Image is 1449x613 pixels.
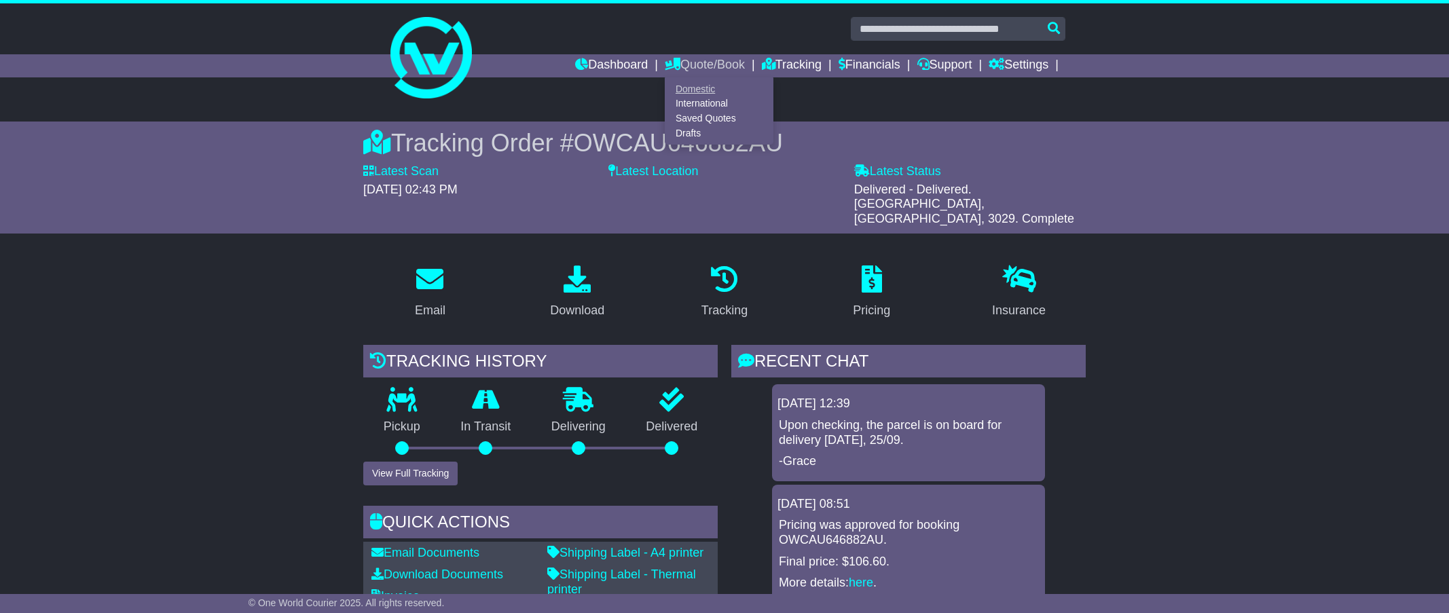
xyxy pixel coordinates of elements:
[992,301,1046,320] div: Insurance
[249,597,445,608] span: © One World Courier 2025. All rights reserved.
[574,129,783,157] span: OWCAU646882AU
[363,345,718,382] div: Tracking history
[415,301,445,320] div: Email
[917,54,972,77] a: Support
[854,183,1074,225] span: Delivered - Delivered. [GEOGRAPHIC_DATA], [GEOGRAPHIC_DATA], 3029. Complete
[853,301,890,320] div: Pricing
[665,81,773,96] a: Domestic
[575,54,648,77] a: Dashboard
[547,568,696,596] a: Shipping Label - Thermal printer
[839,54,900,77] a: Financials
[731,345,1086,382] div: RECENT CHAT
[371,568,503,581] a: Download Documents
[777,497,1040,512] div: [DATE] 08:51
[779,454,1038,469] p: -Grace
[363,164,439,179] label: Latest Scan
[777,396,1040,411] div: [DATE] 12:39
[665,126,773,141] a: Drafts
[441,420,532,434] p: In Transit
[665,96,773,111] a: International
[779,518,1038,547] p: Pricing was approved for booking OWCAU646882AU.
[701,301,748,320] div: Tracking
[363,128,1086,157] div: Tracking Order #
[849,576,873,589] a: here
[779,418,1038,447] p: Upon checking, the parcel is on board for delivery [DATE], 25/09.
[550,301,604,320] div: Download
[983,261,1054,324] a: Insurance
[608,164,698,179] label: Latest Location
[693,261,756,324] a: Tracking
[547,546,703,559] a: Shipping Label - A4 printer
[665,111,773,126] a: Saved Quotes
[371,546,479,559] a: Email Documents
[406,261,454,324] a: Email
[531,420,626,434] p: Delivering
[371,589,420,603] a: Invoice
[363,462,458,485] button: View Full Tracking
[665,77,773,145] div: Quote/Book
[665,54,745,77] a: Quote/Book
[779,555,1038,570] p: Final price: $106.60.
[363,420,441,434] p: Pickup
[363,506,718,542] div: Quick Actions
[779,576,1038,591] p: More details: .
[844,261,899,324] a: Pricing
[854,164,941,179] label: Latest Status
[541,261,613,324] a: Download
[989,54,1048,77] a: Settings
[363,183,458,196] span: [DATE] 02:43 PM
[626,420,718,434] p: Delivered
[762,54,822,77] a: Tracking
